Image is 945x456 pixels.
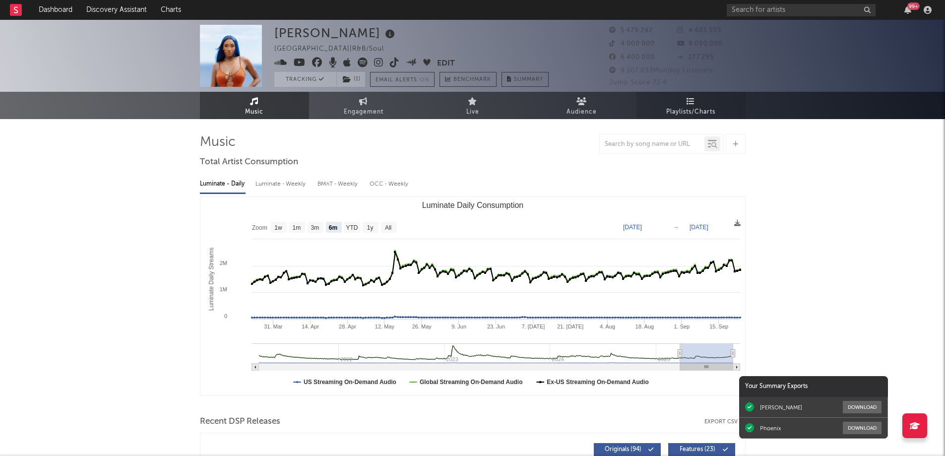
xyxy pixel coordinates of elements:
em: On [420,77,429,83]
span: Summary [514,77,543,82]
div: [PERSON_NAME] [760,404,802,411]
span: Engagement [344,106,383,118]
div: Phoenix [760,425,781,432]
a: Playlists/Charts [636,92,746,119]
a: Live [418,92,527,119]
text: 31. Mar [264,324,283,329]
text: [DATE] [690,224,708,231]
span: 8 090 000 [677,41,723,47]
span: Live [466,106,479,118]
text: [DATE] [623,224,642,231]
text: 1w [274,224,282,231]
span: Features ( 23 ) [675,447,720,453]
span: Benchmark [453,74,491,86]
div: Luminate - Weekly [255,176,308,193]
text: 21. [DATE] [557,324,583,329]
span: Originals ( 94 ) [600,447,646,453]
span: ( 1 ) [336,72,366,87]
text: 12. May [375,324,394,329]
text: → [673,224,679,231]
text: 6m [328,224,337,231]
input: Search by song name or URL [600,140,704,148]
text: 0 [224,313,227,319]
text: All [384,224,391,231]
button: Edit [437,58,455,70]
text: 1y [367,224,373,231]
text: 7. [DATE] [521,324,545,329]
div: Luminate - Daily [200,176,246,193]
text: 2M [219,260,227,266]
span: Audience [567,106,597,118]
button: Originals(94) [594,443,661,456]
text: US Streaming On-Demand Audio [304,379,396,386]
a: Audience [527,92,636,119]
span: Playlists/Charts [666,106,715,118]
span: 5 479 242 [609,27,653,34]
text: 3m [311,224,319,231]
div: [PERSON_NAME] [274,25,397,41]
span: Recent DSP Releases [200,416,280,428]
text: 1. Sep [674,324,690,329]
span: 4 485 593 [677,27,721,34]
span: Jump Score: 72.4 [609,79,667,86]
text: Zoom [252,224,267,231]
text: 1M [219,286,227,292]
span: Music [245,106,263,118]
span: 6 400 000 [609,54,655,61]
div: Your Summary Exports [739,376,888,397]
div: BMAT - Weekly [317,176,360,193]
button: Summary [502,72,549,87]
div: OCC - Weekly [370,176,409,193]
text: Ex-US Streaming On-Demand Audio [547,379,649,386]
text: 23. Jun [487,324,504,329]
button: 99+ [904,6,911,14]
text: 1m [292,224,301,231]
text: 9. Jun [451,324,466,329]
div: [GEOGRAPHIC_DATA] | R&B/Soul [274,43,395,55]
button: Features(23) [668,443,735,456]
span: 4 000 000 [609,41,655,47]
text: 14. Apr [302,324,319,329]
button: (1) [337,72,365,87]
text: Luminate Daily Streams [207,248,214,311]
input: Search for artists [727,4,876,16]
span: 177 295 [677,54,714,61]
text: 4. Aug [600,324,615,329]
button: Download [843,401,882,413]
a: Engagement [309,92,418,119]
button: Export CSV [704,419,746,425]
text: Luminate Daily Consumption [422,201,523,209]
a: Benchmark [440,72,497,87]
button: Email AlertsOn [370,72,435,87]
span: Total Artist Consumption [200,156,298,168]
a: Music [200,92,309,119]
text: 28. Apr [339,324,356,329]
text: 26. May [412,324,432,329]
text: 15. Sep [709,324,728,329]
text: Global Streaming On-Demand Audio [419,379,522,386]
text: 18. Aug [635,324,653,329]
button: Tracking [274,72,336,87]
div: 99 + [907,2,920,10]
svg: Luminate Daily Consumption [200,197,745,395]
text: YTD [346,224,358,231]
span: 9 507 833 Monthly Listeners [609,67,713,74]
button: Download [843,422,882,434]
